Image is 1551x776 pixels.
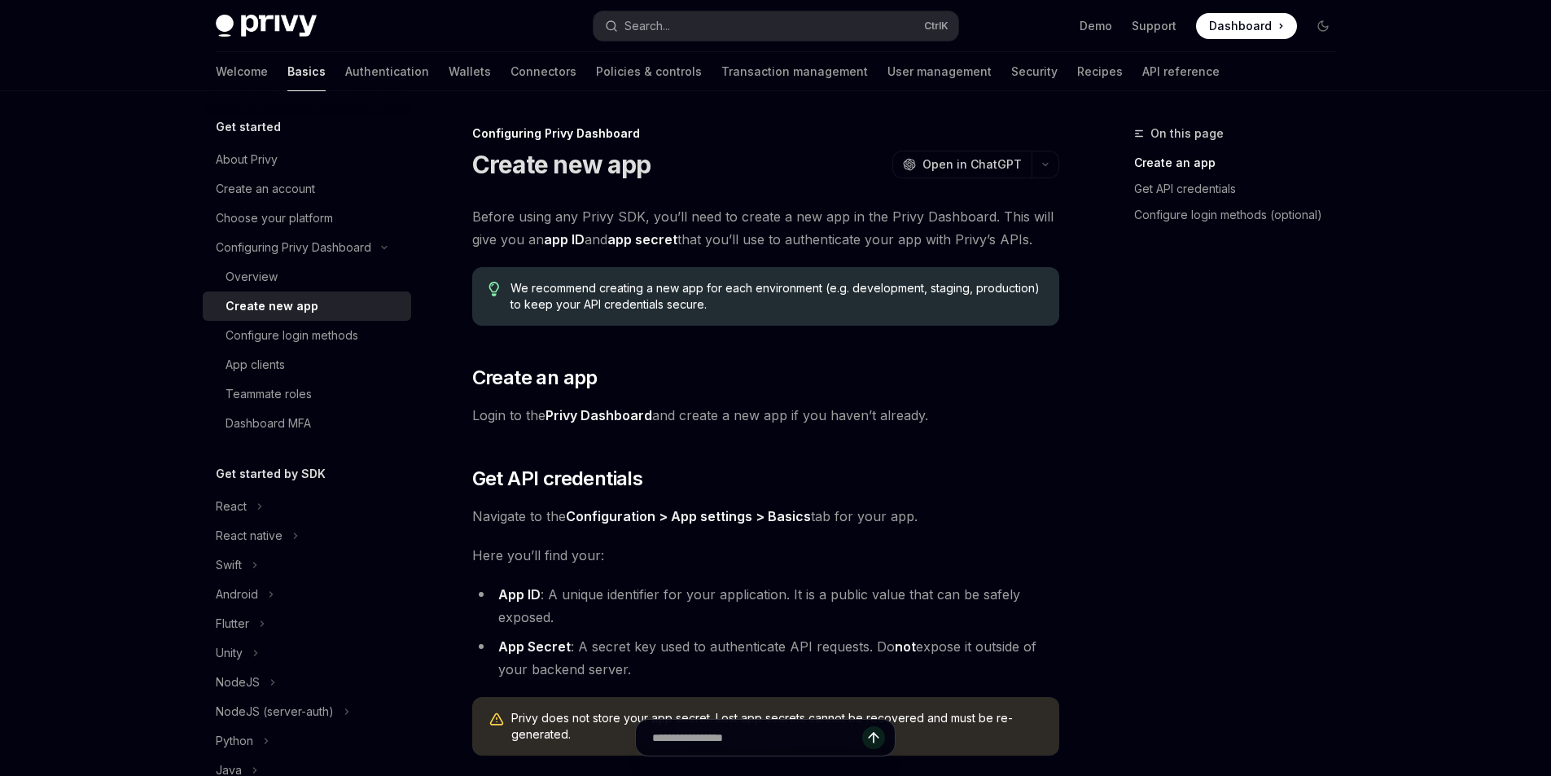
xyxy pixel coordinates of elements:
[1150,124,1224,143] span: On this page
[1196,13,1297,39] a: Dashboard
[472,505,1059,528] span: Navigate to the tab for your app.
[1080,18,1112,34] a: Demo
[498,586,541,603] strong: App ID
[216,643,243,663] div: Unity
[216,117,281,137] h5: Get started
[203,321,411,350] a: Configure login methods
[472,150,651,179] h1: Create new app
[216,585,258,604] div: Android
[287,52,326,91] a: Basics
[624,16,670,36] div: Search...
[449,52,491,91] a: Wallets
[511,710,1043,743] span: Privy does not store your app secret. Lost app secrets cannot be recovered and must be re-generated.
[226,355,285,375] div: App clients
[1134,176,1349,202] a: Get API credentials
[216,208,333,228] div: Choose your platform
[1011,52,1058,91] a: Security
[203,145,411,174] a: About Privy
[226,296,318,316] div: Create new app
[345,52,429,91] a: Authentication
[216,497,247,516] div: React
[1077,52,1123,91] a: Recipes
[1142,52,1220,91] a: API reference
[472,583,1059,629] li: : A unique identifier for your application. It is a public value that can be safely exposed.
[1134,150,1349,176] a: Create an app
[862,726,885,749] button: Send message
[545,407,652,424] a: Privy Dashboard
[216,555,242,575] div: Swift
[203,204,411,233] a: Choose your platform
[216,150,278,169] div: About Privy
[203,409,411,438] a: Dashboard MFA
[226,267,278,287] div: Overview
[472,466,643,492] span: Get API credentials
[203,350,411,379] a: App clients
[924,20,949,33] span: Ctrl K
[216,464,326,484] h5: Get started by SDK
[1132,18,1176,34] a: Support
[510,52,576,91] a: Connectors
[216,702,334,721] div: NodeJS (server-auth)
[498,638,571,655] strong: App Secret
[544,231,585,248] strong: app ID
[596,52,702,91] a: Policies & controls
[1310,13,1336,39] button: Toggle dark mode
[472,365,598,391] span: Create an app
[216,15,317,37] img: dark logo
[216,52,268,91] a: Welcome
[226,384,312,404] div: Teammate roles
[1209,18,1272,34] span: Dashboard
[721,52,868,91] a: Transaction management
[226,414,311,433] div: Dashboard MFA
[203,292,411,321] a: Create new app
[203,262,411,292] a: Overview
[472,404,1059,427] span: Login to the and create a new app if you haven’t already.
[892,151,1032,178] button: Open in ChatGPT
[895,638,916,655] strong: not
[594,11,958,41] button: Search...CtrlK
[887,52,992,91] a: User management
[203,174,411,204] a: Create an account
[472,125,1059,142] div: Configuring Privy Dashboard
[922,156,1022,173] span: Open in ChatGPT
[1134,202,1349,228] a: Configure login methods (optional)
[472,635,1059,681] li: : A secret key used to authenticate API requests. Do expose it outside of your backend server.
[489,712,505,728] svg: Warning
[489,282,500,296] svg: Tip
[566,508,811,525] a: Configuration > App settings > Basics
[216,731,253,751] div: Python
[216,238,371,257] div: Configuring Privy Dashboard
[216,673,260,692] div: NodeJS
[226,326,358,345] div: Configure login methods
[216,614,249,634] div: Flutter
[472,205,1059,251] span: Before using any Privy SDK, you’ll need to create a new app in the Privy Dashboard. This will giv...
[203,379,411,409] a: Teammate roles
[510,280,1042,313] span: We recommend creating a new app for each environment (e.g. development, staging, production) to k...
[216,179,315,199] div: Create an account
[472,544,1059,567] span: Here you’ll find your:
[607,231,677,248] strong: app secret
[216,526,283,546] div: React native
